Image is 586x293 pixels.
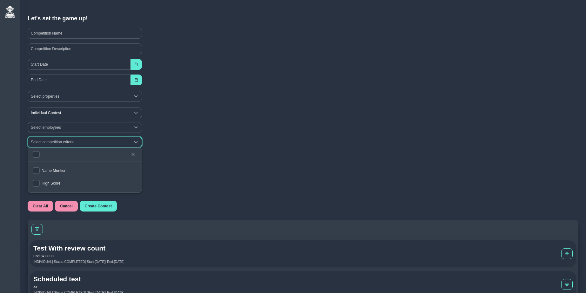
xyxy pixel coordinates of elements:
span: High Score [42,181,60,186]
div: Select properties [28,91,130,101]
input: Competition Name [28,28,142,39]
button: Create Contest [80,201,117,212]
p: review count [33,253,561,259]
button: Clear All [28,201,53,212]
input: End Date [28,75,131,85]
button: Cancel [55,201,77,212]
span: Clear All [33,204,48,208]
div: Select employees [28,122,130,133]
div: Select competition criteria [28,137,130,147]
h3: Test With review count [33,244,561,252]
button: Choose Date [131,75,142,85]
h3: Scheduled test [33,275,561,283]
span: Individual Contest [28,108,130,118]
h4: Let's set the game up! [28,15,578,22]
button: Choose Date [131,59,142,70]
input: Start Date [28,59,131,70]
span: Name Mention [42,168,66,173]
div: INDIVIDUAL | Status: COMPLETED | Start: [DATE] | End: [DATE] [33,260,561,264]
div: Select contest type [130,108,142,118]
input: Competition Description [28,43,142,54]
p: xx [33,284,561,290]
span: Create Contest [85,204,112,208]
span: Cancel [60,204,72,208]
img: ReviewElf Logo [4,6,16,18]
